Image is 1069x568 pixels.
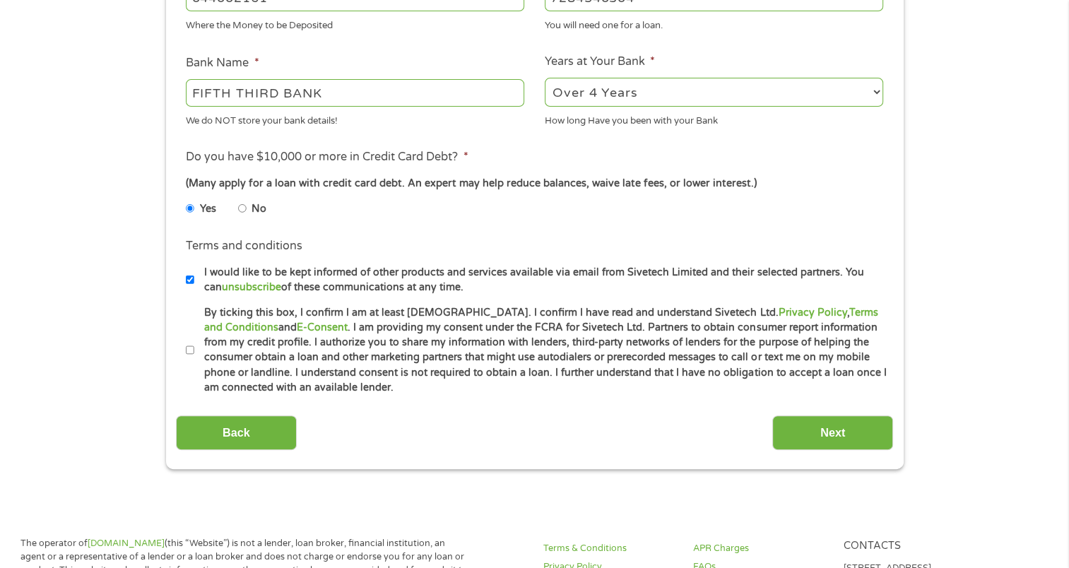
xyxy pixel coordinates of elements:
[222,281,281,293] a: unsubscribe
[545,14,883,33] div: You will need one for a loan.
[545,109,883,128] div: How long Have you been with your Bank
[252,201,266,217] label: No
[200,201,216,217] label: Yes
[186,239,302,254] label: Terms and conditions
[693,542,826,555] a: APR Charges
[844,540,976,553] h4: Contacts
[186,150,468,165] label: Do you have $10,000 or more in Credit Card Debt?
[778,307,846,319] a: Privacy Policy
[543,542,676,555] a: Terms & Conditions
[297,321,348,333] a: E-Consent
[186,14,524,33] div: Where the Money to be Deposited
[545,54,655,69] label: Years at Your Bank
[772,415,893,450] input: Next
[194,305,887,396] label: By ticking this box, I confirm I am at least [DEMOGRAPHIC_DATA]. I confirm I have read and unders...
[204,307,878,333] a: Terms and Conditions
[176,415,297,450] input: Back
[186,109,524,128] div: We do NOT store your bank details!
[194,265,887,295] label: I would like to be kept informed of other products and services available via email from Sivetech...
[186,176,882,191] div: (Many apply for a loan with credit card debt. An expert may help reduce balances, waive late fees...
[88,538,165,549] a: [DOMAIN_NAME]
[186,56,259,71] label: Bank Name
